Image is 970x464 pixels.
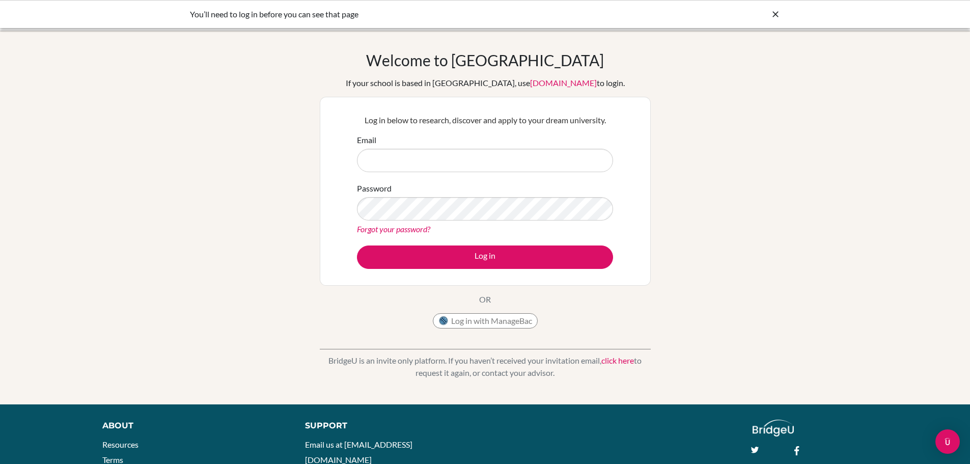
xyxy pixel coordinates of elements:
[346,77,625,89] div: If your school is based in [GEOGRAPHIC_DATA], use to login.
[601,356,634,365] a: click here
[320,354,651,379] p: BridgeU is an invite only platform. If you haven’t received your invitation email, to request it ...
[190,8,628,20] div: You’ll need to log in before you can see that page
[357,182,392,195] label: Password
[433,313,538,329] button: Log in with ManageBac
[102,440,138,449] a: Resources
[530,78,597,88] a: [DOMAIN_NAME]
[357,224,430,234] a: Forgot your password?
[102,420,282,432] div: About
[357,134,376,146] label: Email
[366,51,604,69] h1: Welcome to [GEOGRAPHIC_DATA]
[479,293,491,306] p: OR
[357,245,613,269] button: Log in
[357,114,613,126] p: Log in below to research, discover and apply to your dream university.
[935,429,960,454] div: Open Intercom Messenger
[305,420,473,432] div: Support
[753,420,794,436] img: logo_white@2x-f4f0deed5e89b7ecb1c2cc34c3e3d731f90f0f143d5ea2071677605dd97b5244.png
